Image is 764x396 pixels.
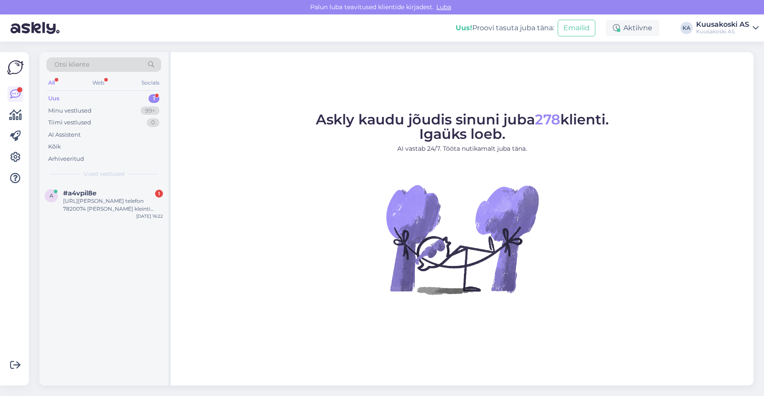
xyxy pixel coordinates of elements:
span: Askly kaudu jõudis sinuni juba klienti. Igaüks loeb. [316,111,609,142]
img: Askly Logo [7,59,24,76]
div: Minu vestlused [48,106,92,115]
span: Uued vestlused [84,170,124,178]
div: KA [680,22,693,34]
div: Proovi tasuta juba täna: [456,23,554,33]
div: 0 [147,118,159,127]
div: All [46,77,57,88]
p: AI vastab 24/7. Tööta nutikamalt juba täna. [316,144,609,153]
div: 1 [155,190,163,198]
div: 99+ [141,106,159,115]
div: Aktiivne [606,20,659,36]
div: Kõik [48,142,61,151]
span: 278 [535,111,560,128]
div: 1 [149,94,159,103]
b: Uus! [456,24,472,32]
div: Web [91,77,106,88]
button: Emailid [558,20,595,36]
div: [DATE] 16:22 [136,213,163,219]
div: Kuusakoski AS [696,28,749,35]
div: Arhiveeritud [48,155,84,163]
span: a [50,192,53,199]
span: Luba [434,3,454,11]
div: Kuusakoski AS [696,21,749,28]
img: No Chat active [383,160,541,318]
div: [URL][PERSON_NAME] telefon 7820074 [PERSON_NAME] kleinti [PERSON_NAME] Vene Föderatsiooni kodanik... [63,197,163,213]
span: #a4vpil8e [63,189,96,197]
div: AI Assistent [48,131,81,139]
div: Tiimi vestlused [48,118,91,127]
div: Uus [48,94,60,103]
div: Socials [140,77,161,88]
a: Kuusakoski ASKuusakoski AS [696,21,759,35]
span: Otsi kliente [54,60,89,69]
